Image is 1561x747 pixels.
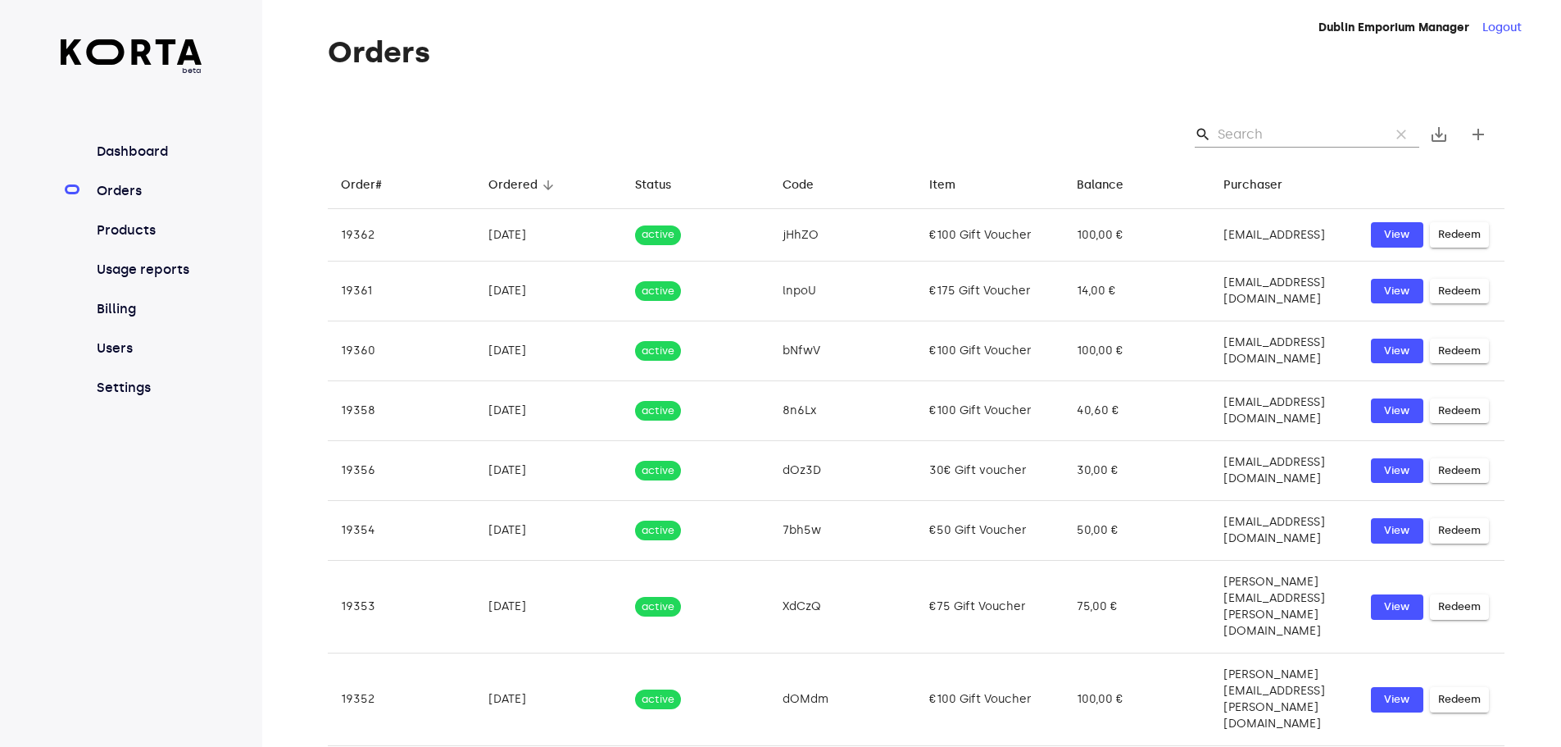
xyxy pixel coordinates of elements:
[769,209,917,262] td: jHhZO
[635,175,692,195] span: Status
[1210,561,1358,654] td: [PERSON_NAME][EMAIL_ADDRESS][PERSON_NAME][DOMAIN_NAME]
[541,178,556,193] span: arrow_downward
[1429,125,1449,144] span: save_alt
[635,463,681,479] span: active
[61,65,202,76] span: beta
[1379,402,1415,421] span: View
[783,175,835,195] span: Code
[93,339,202,358] a: Users
[1430,518,1489,544] button: Redeem
[1438,342,1481,361] span: Redeem
[916,262,1064,321] td: €175 Gift Voucher
[769,381,917,441] td: 8n6Lx
[1430,222,1489,248] button: Redeem
[475,561,623,654] td: [DATE]
[1064,381,1211,441] td: 40,60 €
[929,175,977,195] span: Item
[1371,339,1423,364] button: View
[93,260,202,280] a: Usage reports
[1468,125,1488,144] span: add
[475,501,623,561] td: [DATE]
[1077,175,1123,195] div: Balance
[769,441,917,501] td: dOz3D
[1210,321,1358,381] td: [EMAIL_ADDRESS][DOMAIN_NAME]
[1430,399,1489,424] button: Redeem
[1371,458,1423,484] button: View
[1210,262,1358,321] td: [EMAIL_ADDRESS][DOMAIN_NAME]
[328,561,475,654] td: 19353
[475,262,623,321] td: [DATE]
[93,378,202,398] a: Settings
[1064,501,1211,561] td: 50,00 €
[1371,279,1423,304] button: View
[328,209,475,262] td: 19362
[1064,321,1211,381] td: 100,00 €
[93,142,202,162] a: Dashboard
[1438,598,1481,617] span: Redeem
[916,561,1064,654] td: €75 Gift Voucher
[93,181,202,201] a: Orders
[328,441,475,501] td: 19356
[93,221,202,240] a: Products
[1371,399,1423,424] a: View
[1371,687,1423,713] button: View
[1210,381,1358,441] td: [EMAIL_ADDRESS][DOMAIN_NAME]
[1430,279,1489,304] button: Redeem
[635,523,681,539] span: active
[1438,225,1481,244] span: Redeem
[916,381,1064,441] td: €100 Gift Voucher
[1371,222,1423,248] button: View
[1210,654,1358,746] td: [PERSON_NAME][EMAIL_ADDRESS][PERSON_NAME][DOMAIN_NAME]
[1371,518,1423,544] a: View
[61,39,202,65] img: Korta
[916,654,1064,746] td: €100 Gift Voucher
[1064,561,1211,654] td: 75,00 €
[635,344,681,359] span: active
[1379,225,1415,244] span: View
[1430,594,1489,620] button: Redeem
[328,321,475,381] td: 19360
[328,381,475,441] td: 19358
[635,599,681,615] span: active
[1210,501,1358,561] td: [EMAIL_ADDRESS][DOMAIN_NAME]
[1379,522,1415,540] span: View
[488,175,559,195] span: Ordered
[1430,458,1489,484] button: Redeem
[1430,339,1489,364] button: Redeem
[635,692,681,708] span: active
[1195,126,1211,143] span: Search
[916,501,1064,561] td: €50 Gift Voucher
[1438,402,1481,421] span: Redeem
[783,175,814,195] div: Code
[1064,654,1211,746] td: 100,00 €
[61,39,202,76] a: beta
[916,209,1064,262] td: €100 Gift Voucher
[1379,342,1415,361] span: View
[475,321,623,381] td: [DATE]
[475,381,623,441] td: [DATE]
[328,654,475,746] td: 19352
[1430,687,1489,713] button: Redeem
[1438,462,1481,481] span: Redeem
[769,501,917,561] td: 7bh5w
[1218,121,1377,148] input: Search
[769,262,917,321] td: lnpoU
[769,561,917,654] td: XdCzQ
[1438,522,1481,540] span: Redeem
[929,175,955,195] div: Item
[635,403,681,419] span: active
[475,209,623,262] td: [DATE]
[1064,209,1211,262] td: 100,00 €
[1210,441,1358,501] td: [EMAIL_ADDRESS][DOMAIN_NAME]
[341,175,403,195] span: Order#
[1077,175,1145,195] span: Balance
[635,284,681,299] span: active
[328,501,475,561] td: 19354
[916,441,1064,501] td: 30€ Gift voucher
[1210,209,1358,262] td: [EMAIL_ADDRESS]
[93,299,202,319] a: Billing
